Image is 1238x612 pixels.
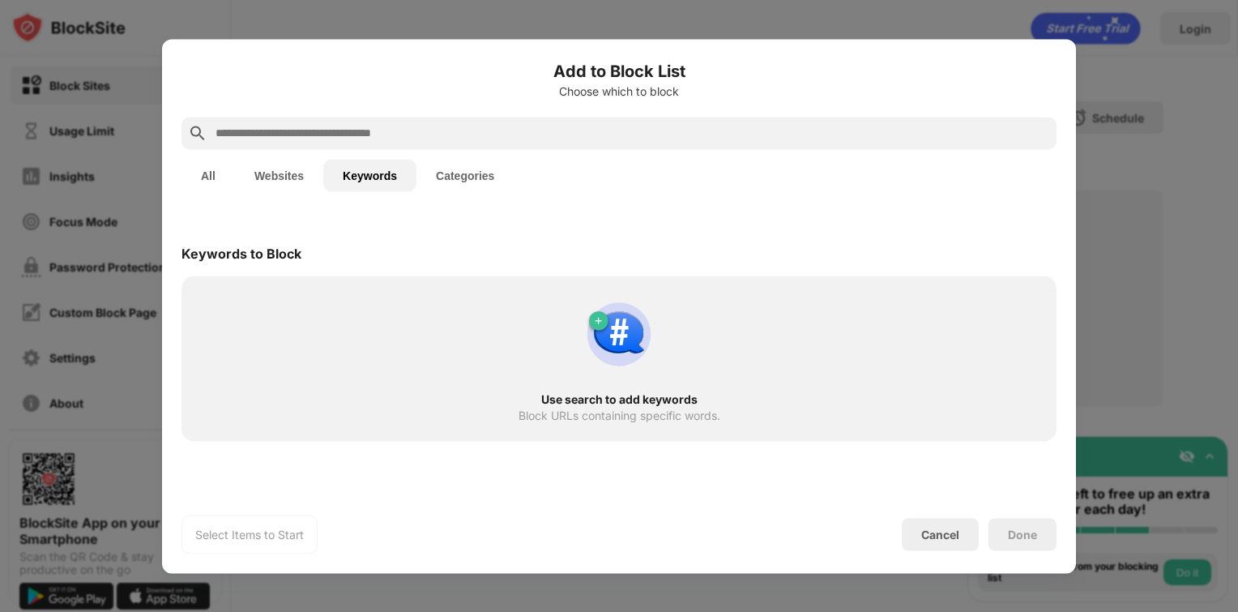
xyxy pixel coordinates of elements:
img: block-by-keyword.svg [580,295,658,373]
img: search.svg [188,123,207,143]
h6: Add to Block List [181,58,1057,83]
div: Keywords to Block [181,245,301,261]
div: Done [1008,528,1037,541]
button: All [181,159,235,191]
button: Websites [235,159,323,191]
button: Categories [416,159,514,191]
button: Keywords [323,159,416,191]
div: Select Items to Start [195,526,304,542]
div: Cancel [921,528,959,541]
div: Choose which to block [181,84,1057,97]
div: Use search to add keywords [211,392,1027,405]
div: Block URLs containing specific words. [519,409,720,422]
